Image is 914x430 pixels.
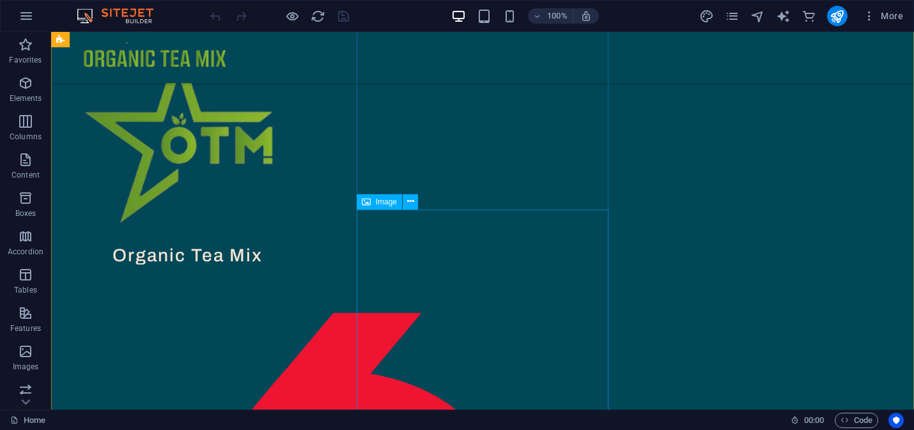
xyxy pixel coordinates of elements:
[813,415,815,425] span: :
[827,6,848,26] button: publish
[802,9,816,24] i: Commerce
[10,93,42,104] p: Elements
[376,198,397,206] span: Image
[858,6,908,26] button: More
[528,8,573,24] button: 100%
[750,8,766,24] button: navigator
[9,55,42,65] p: Favorites
[776,9,791,24] i: AI Writer
[835,413,878,428] button: Code
[750,9,765,24] i: Navigator
[699,8,715,24] button: design
[12,170,40,180] p: Content
[888,413,904,428] button: Usercentrics
[802,8,817,24] button: commerce
[699,9,714,24] i: Design (Ctrl+Alt+Y)
[15,208,36,219] p: Boxes
[547,8,568,24] h6: 100%
[791,413,825,428] h6: Session time
[725,9,740,24] i: Pages (Ctrl+Alt+S)
[580,10,592,22] i: On resize automatically adjust zoom level to fit chosen device.
[840,413,872,428] span: Code
[10,132,42,142] p: Columns
[10,413,45,428] a: Click to cancel selection. Double-click to open Pages
[804,413,824,428] span: 00 00
[311,9,325,24] i: Reload page
[8,247,43,257] p: Accordion
[13,362,39,372] p: Images
[830,9,844,24] i: Publish
[14,285,37,295] p: Tables
[725,8,740,24] button: pages
[310,8,325,24] button: reload
[74,8,169,24] img: Editor Logo
[10,323,41,334] p: Features
[284,8,300,24] button: Click here to leave preview mode and continue editing
[863,10,903,22] span: More
[776,8,791,24] button: text_generator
